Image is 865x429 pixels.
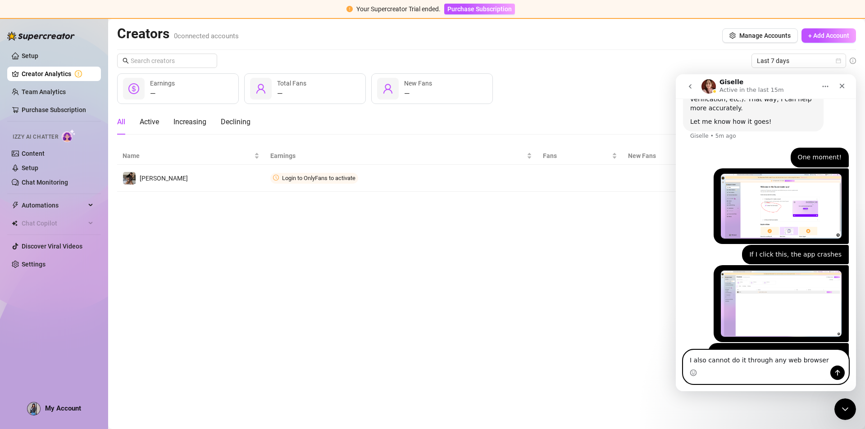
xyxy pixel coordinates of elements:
[722,28,798,43] button: Manage Accounts
[543,151,610,161] span: Fans
[140,175,188,182] span: [PERSON_NAME]
[22,261,46,268] a: Settings
[255,83,266,94] span: user
[22,216,86,230] span: Chat Copilot
[123,58,129,64] span: search
[447,5,512,13] span: Purchase Subscription
[27,402,40,415] img: ACg8ocJMBpPuzTH89K8yZdsdyo_jVGmh3EwLQv2aAxsBxm6sai-1wsE=s96-c
[150,88,175,99] div: —
[117,25,239,42] h2: Creators
[117,147,265,165] th: Name
[128,83,139,94] span: dollar-circle
[12,220,18,226] img: Chat Copilot
[277,80,306,87] span: Total Fans
[382,83,393,94] span: user
[22,150,45,157] a: Content
[123,151,252,161] span: Name
[22,52,38,59] a: Setup
[346,6,353,12] span: exclamation-circle
[265,147,537,165] th: Earnings
[221,117,250,127] div: Declining
[22,243,82,250] a: Discover Viral Videos
[131,56,205,66] input: Search creators
[739,32,791,39] span: Manage Accounts
[150,80,175,87] span: Earnings
[836,58,841,63] span: calendar
[356,5,441,13] span: Your Supercreator Trial ended.
[628,151,733,161] span: New Fans
[45,404,81,412] span: My Account
[22,88,66,95] a: Team Analytics
[273,175,279,181] span: clock-circle
[277,88,306,99] div: —
[537,147,623,165] th: Fans
[404,80,432,87] span: New Fans
[22,179,68,186] a: Chat Monitoring
[801,28,856,43] button: + Add Account
[62,129,76,142] img: AI Chatter
[22,164,38,172] a: Setup
[140,117,159,127] div: Active
[7,32,75,41] img: logo-BBDzfeDw.svg
[850,58,856,64] span: info-circle
[173,117,206,127] div: Increasing
[808,32,849,39] span: + Add Account
[22,67,94,81] a: Creator Analytics exclamation-circle
[12,202,19,209] span: thunderbolt
[282,175,355,181] span: Login to OnlyFans to activate
[623,147,745,165] th: New Fans
[13,133,58,141] span: Izzy AI Chatter
[834,398,856,420] iframe: Intercom live chat
[676,74,856,391] iframe: Intercom live chat
[117,117,125,127] div: All
[729,32,736,39] span: setting
[123,172,136,185] img: Amelia
[174,32,239,40] span: 0 connected accounts
[444,5,515,13] a: Purchase Subscription
[270,151,525,161] span: Earnings
[404,88,432,99] div: —
[444,4,515,14] button: Purchase Subscription
[757,54,841,68] span: Last 7 days
[22,106,86,113] a: Purchase Subscription
[22,198,86,212] span: Automations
